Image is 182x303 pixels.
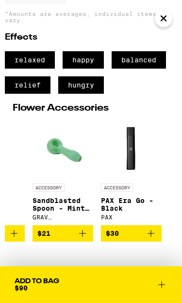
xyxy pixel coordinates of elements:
[15,278,59,285] div: Add To Bag
[58,76,104,94] span: hungry
[155,10,172,27] button: Close
[5,33,177,42] h2: Effects
[15,284,28,292] span: $90
[101,197,162,212] p: PAX Era Go - Black
[63,51,104,69] span: happy
[112,51,166,69] span: balanced
[101,225,162,242] button: Add to bag
[37,230,50,237] span: $21
[101,118,162,225] a: Open page for PAX Era Go - Black from PAX
[5,11,177,23] p: *Amounts are averages, individual items may vary.
[33,225,93,242] button: Add to bag
[33,183,65,192] p: ACCESSORY
[101,183,133,192] p: ACCESSORY
[13,103,169,113] h2: Flower Accessories
[7,7,80,16] span: Hi. Need any help?
[5,51,55,69] span: relaxed
[33,214,93,220] div: GRAV Accessories
[5,76,50,94] span: relief
[106,230,119,237] span: $30
[101,118,162,178] img: PAX - PAX Era Go - Black
[33,197,93,212] p: Sandblasted Spoon - Mint Green
[33,118,93,225] a: Open page for Sandblasted Spoon - Mint Green from GRAV Accessories
[101,214,162,220] div: PAX
[33,118,93,178] img: GRAV Accessories - Sandblasted Spoon - Mint Green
